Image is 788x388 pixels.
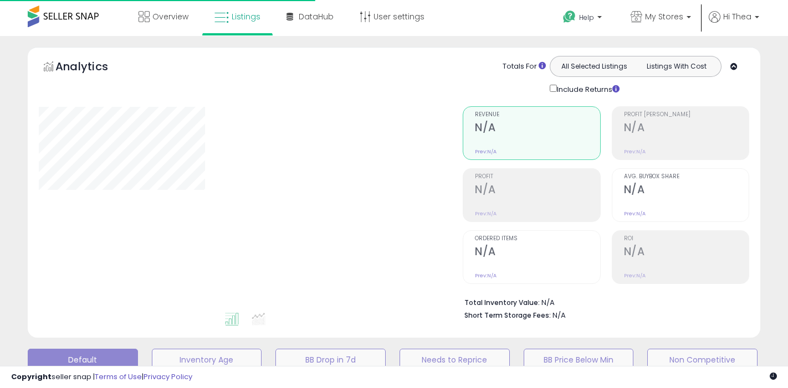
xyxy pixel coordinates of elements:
h2: N/A [475,121,600,136]
a: Hi Thea [709,11,759,36]
small: Prev: N/A [475,148,497,155]
span: Profit [475,174,600,180]
button: All Selected Listings [553,59,636,74]
button: Default [28,349,138,371]
button: Inventory Age [152,349,262,371]
small: Prev: N/A [624,148,646,155]
span: Hi Thea [723,11,751,22]
b: Total Inventory Value: [464,298,540,307]
button: Listings With Cost [635,59,718,74]
i: Get Help [562,10,576,24]
small: Prev: N/A [475,210,497,217]
span: Listings [232,11,260,22]
h2: N/A [624,121,749,136]
a: Help [554,2,613,36]
button: BB Price Below Min [524,349,634,371]
button: BB Drop in 7d [275,349,386,371]
h2: N/A [624,245,749,260]
span: Ordered Items [475,236,600,242]
div: Totals For [503,61,546,72]
h2: N/A [475,183,600,198]
a: Privacy Policy [144,371,192,382]
span: Revenue [475,112,600,118]
strong: Copyright [11,371,52,382]
h2: N/A [624,183,749,198]
small: Prev: N/A [624,272,646,279]
span: Overview [152,11,188,22]
small: Prev: N/A [624,210,646,217]
small: Prev: N/A [475,272,497,279]
a: Terms of Use [95,371,142,382]
span: N/A [552,310,566,320]
span: ROI [624,236,749,242]
li: N/A [464,295,741,308]
h2: N/A [475,245,600,260]
div: Include Returns [541,82,633,95]
button: Non Competitive [647,349,758,371]
div: seller snap | | [11,372,192,382]
span: Avg. Buybox Share [624,174,749,180]
h5: Analytics [55,59,130,77]
span: Profit [PERSON_NAME] [624,112,749,118]
span: DataHub [299,11,334,22]
span: Help [579,13,594,22]
span: My Stores [645,11,683,22]
button: Needs to Reprice [400,349,510,371]
b: Short Term Storage Fees: [464,311,551,320]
